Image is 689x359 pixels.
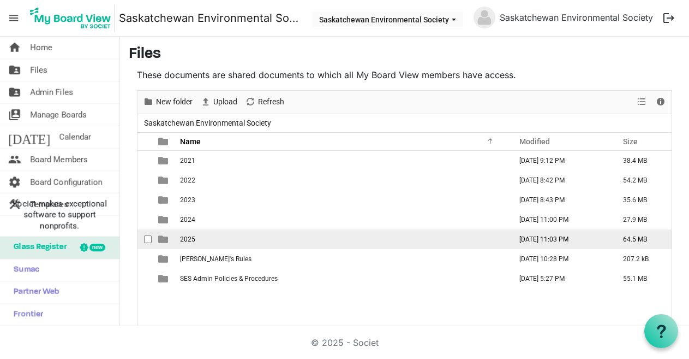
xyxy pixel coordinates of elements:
[8,149,21,170] span: people
[27,4,119,32] a: My Board View Logo
[495,7,657,28] a: Saskatchewan Environmental Society
[152,269,177,289] td: is template cell column header type
[142,116,273,130] span: Saskatchewan Environmental Society
[30,149,88,170] span: Board Members
[152,249,177,269] td: is template cell column header type
[180,196,195,204] span: 2023
[311,337,379,348] a: © 2025 - Societ
[177,151,508,170] td: 2021 is template cell column header Name
[180,236,195,243] span: 2025
[635,95,648,109] button: View dropdownbutton
[612,151,672,170] td: 38.4 MB is template cell column header Size
[612,249,672,269] td: 207.2 kB is template cell column header Size
[212,95,238,109] span: Upload
[8,104,21,126] span: switch_account
[177,170,508,190] td: 2022 is template cell column header Name
[30,59,47,81] span: Files
[177,249,508,269] td: Robert's Rules is template cell column header Name
[152,190,177,210] td: is template cell column header type
[30,37,52,58] span: Home
[508,249,612,269] td: September 29, 2021 10:28 PM column header Modified
[612,229,672,249] td: 64.5 MB is template cell column header Size
[30,104,87,126] span: Manage Boards
[129,45,680,64] h3: Files
[137,229,152,249] td: checkbox
[152,151,177,170] td: is template cell column header type
[612,210,672,229] td: 27.9 MB is template cell column header Size
[8,37,21,58] span: home
[137,210,152,229] td: checkbox
[89,244,105,251] div: new
[8,281,59,303] span: Partner Web
[155,95,194,109] span: New folder
[312,11,463,27] button: Saskatchewan Environmental Society dropdownbutton
[180,137,201,146] span: Name
[30,81,73,103] span: Admin Files
[8,237,67,258] span: Glass Register
[177,210,508,229] td: 2024 is template cell column header Name
[8,59,21,81] span: folder_shared
[243,95,286,109] button: Refresh
[508,190,612,210] td: June 12, 2024 8:43 PM column header Modified
[196,91,241,114] div: Upload
[508,229,612,249] td: September 18, 2025 11:03 PM column header Modified
[137,170,152,190] td: checkbox
[612,190,672,210] td: 35.6 MB is template cell column header Size
[180,157,195,164] span: 2021
[657,7,680,30] button: logout
[180,255,251,263] span: [PERSON_NAME]'s Rules
[180,216,195,223] span: 2024
[152,170,177,190] td: is template cell column header type
[654,95,668,109] button: Details
[180,176,195,184] span: 2022
[5,198,115,231] span: Societ makes exceptional software to support nonprofits.
[508,170,612,190] td: June 12, 2024 8:42 PM column header Modified
[519,137,550,146] span: Modified
[474,7,495,28] img: no-profile-picture.svg
[137,68,672,81] p: These documents are shared documents to which all My Board View members have access.
[3,8,24,28] span: menu
[152,229,177,249] td: is template cell column header type
[8,259,39,281] span: Sumac
[623,137,638,146] span: Size
[137,269,152,289] td: checkbox
[119,7,301,29] a: Saskatchewan Environmental Society
[177,190,508,210] td: 2023 is template cell column header Name
[508,210,612,229] td: December 11, 2024 11:00 PM column header Modified
[180,275,278,283] span: SES Admin Policies & Procedures
[257,95,285,109] span: Refresh
[177,229,508,249] td: 2025 is template cell column header Name
[137,249,152,269] td: checkbox
[141,95,195,109] button: New folder
[633,91,651,114] div: View
[59,126,91,148] span: Calendar
[30,171,103,193] span: Board Configuration
[8,81,21,103] span: folder_shared
[651,91,670,114] div: Details
[508,151,612,170] td: July 04, 2022 9:12 PM column header Modified
[612,269,672,289] td: 55.1 MB is template cell column header Size
[27,4,115,32] img: My Board View Logo
[8,304,43,326] span: Frontier
[152,210,177,229] td: is template cell column header type
[8,171,21,193] span: settings
[137,151,152,170] td: checkbox
[508,269,612,289] td: July 28, 2025 5:27 PM column header Modified
[177,269,508,289] td: SES Admin Policies & Procedures is template cell column header Name
[8,126,50,148] span: [DATE]
[612,170,672,190] td: 54.2 MB is template cell column header Size
[199,95,239,109] button: Upload
[137,190,152,210] td: checkbox
[241,91,288,114] div: Refresh
[139,91,196,114] div: New folder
